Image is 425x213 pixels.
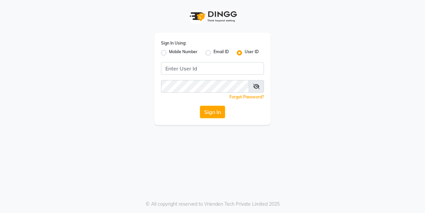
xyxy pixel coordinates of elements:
[161,62,264,75] input: Username
[245,49,259,57] label: User ID
[213,49,229,57] label: Email ID
[229,94,264,99] a: Forgot Password?
[200,106,225,118] button: Sign In
[169,49,198,57] label: Mobile Number
[161,80,249,93] input: Username
[186,7,239,26] img: logo1.svg
[161,40,186,46] label: Sign In Using:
